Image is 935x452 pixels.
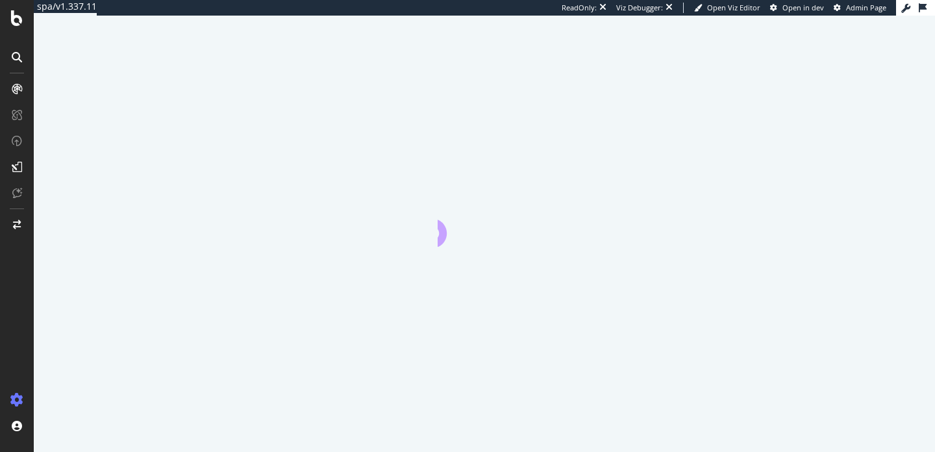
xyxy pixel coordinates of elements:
span: Open Viz Editor [707,3,760,12]
div: ReadOnly: [562,3,597,13]
span: Open in dev [782,3,824,12]
a: Open in dev [770,3,824,13]
div: Viz Debugger: [616,3,663,13]
a: Open Viz Editor [694,3,760,13]
a: Admin Page [834,3,886,13]
span: Admin Page [846,3,886,12]
div: animation [438,200,531,247]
